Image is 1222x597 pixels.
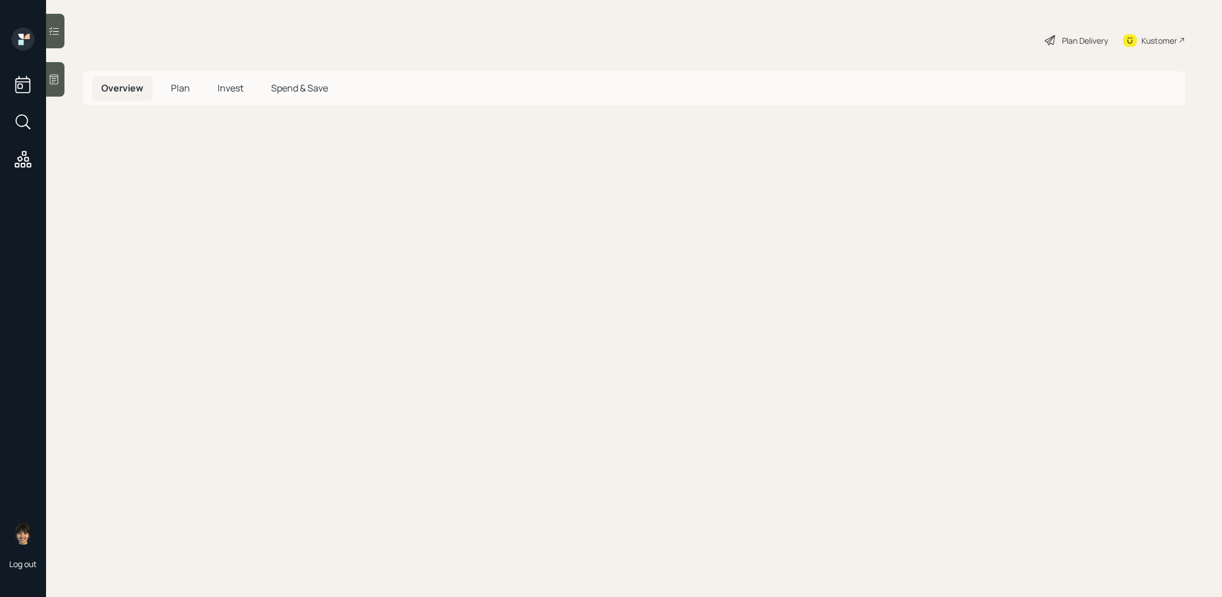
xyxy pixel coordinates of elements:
[12,522,35,545] img: treva-nostdahl-headshot.png
[1141,35,1177,47] div: Kustomer
[101,82,143,94] span: Overview
[271,82,328,94] span: Spend & Save
[1062,35,1108,47] div: Plan Delivery
[171,82,190,94] span: Plan
[9,558,37,569] div: Log out
[218,82,243,94] span: Invest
